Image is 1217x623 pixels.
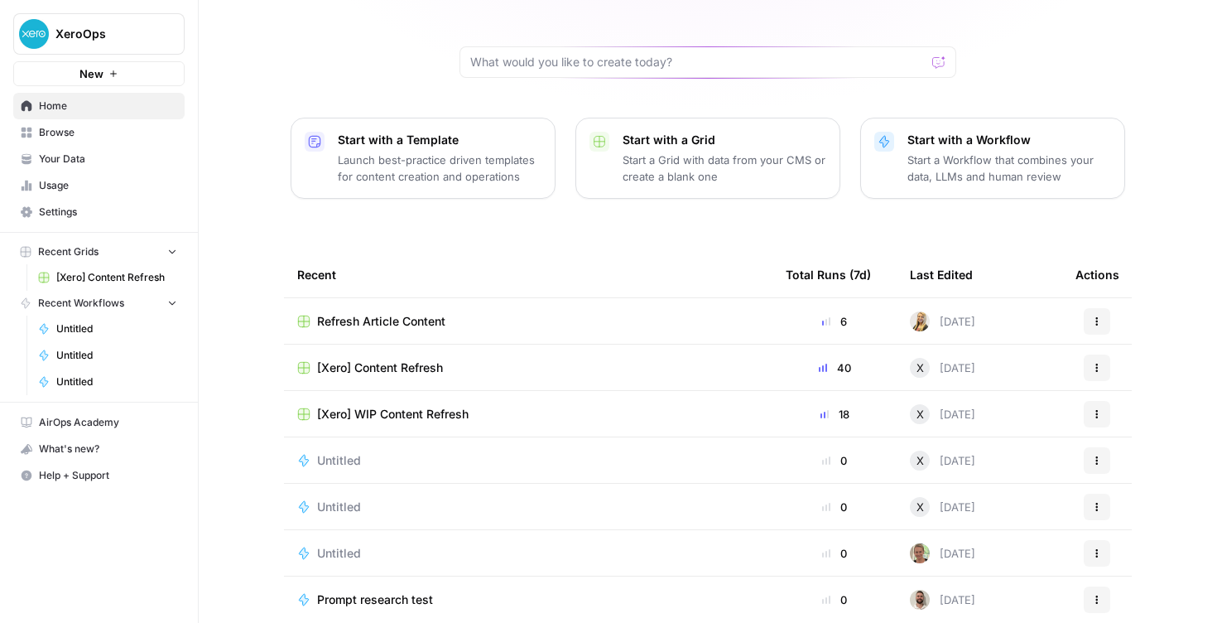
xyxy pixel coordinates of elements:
[786,360,883,376] div: 40
[910,451,975,471] div: [DATE]
[56,321,177,336] span: Untitled
[14,437,184,461] div: What's new?
[910,590,930,610] img: zb84x8s0occuvl3br2ttumd0rm88
[786,592,883,608] div: 0
[297,592,759,608] a: Prompt research test
[39,152,177,167] span: Your Data
[31,264,185,291] a: [Xero] Content Refresh
[39,415,177,430] span: AirOps Academy
[786,406,883,423] div: 18
[13,239,185,264] button: Recent Grids
[916,452,924,469] span: X
[39,125,177,140] span: Browse
[786,313,883,330] div: 6
[56,374,177,389] span: Untitled
[31,369,185,395] a: Untitled
[317,592,433,608] span: Prompt research test
[317,313,445,330] span: Refresh Article Content
[297,252,759,297] div: Recent
[13,61,185,86] button: New
[623,152,826,185] p: Start a Grid with data from your CMS or create a blank one
[31,342,185,369] a: Untitled
[786,499,883,515] div: 0
[13,93,185,119] a: Home
[13,13,185,55] button: Workspace: XeroOps
[910,252,973,297] div: Last Edited
[13,172,185,199] a: Usage
[79,65,103,82] span: New
[860,118,1125,199] button: Start with a WorkflowStart a Workflow that combines your data, LLMs and human review
[31,316,185,342] a: Untitled
[317,499,361,515] span: Untitled
[910,358,975,378] div: [DATE]
[39,178,177,193] span: Usage
[317,452,361,469] span: Untitled
[910,404,975,424] div: [DATE]
[13,119,185,146] a: Browse
[291,118,556,199] button: Start with a TemplateLaunch best-practice driven templates for content creation and operations
[910,497,975,517] div: [DATE]
[39,99,177,113] span: Home
[297,452,759,469] a: Untitled
[910,543,975,563] div: [DATE]
[38,244,99,259] span: Recent Grids
[317,545,361,562] span: Untitled
[56,270,177,285] span: [Xero] Content Refresh
[13,146,185,172] a: Your Data
[56,348,177,363] span: Untitled
[910,311,975,331] div: [DATE]
[907,132,1111,148] p: Start with a Workflow
[13,409,185,436] a: AirOps Academy
[786,452,883,469] div: 0
[786,252,871,297] div: Total Runs (7d)
[39,468,177,483] span: Help + Support
[916,499,924,515] span: X
[297,545,759,562] a: Untitled
[297,360,759,376] a: [Xero] Content Refresh
[786,545,883,562] div: 0
[338,152,541,185] p: Launch best-practice driven templates for content creation and operations
[317,406,469,423] span: [Xero] WIP Content Refresh
[38,296,124,311] span: Recent Workflows
[470,54,926,70] input: What would you like to create today?
[317,360,443,376] span: [Xero] Content Refresh
[338,132,541,148] p: Start with a Template
[297,406,759,423] a: [Xero] WIP Content Refresh
[907,152,1111,185] p: Start a Workflow that combines your data, LLMs and human review
[297,499,759,515] a: Untitled
[1075,252,1119,297] div: Actions
[19,19,49,49] img: XeroOps Logo
[916,360,924,376] span: X
[575,118,840,199] button: Start with a GridStart a Grid with data from your CMS or create a blank one
[916,406,924,423] span: X
[13,462,185,489] button: Help + Support
[297,313,759,330] a: Refresh Article Content
[13,436,185,462] button: What's new?
[910,311,930,331] img: ygsh7oolkwauxdw54hskm6m165th
[13,199,185,225] a: Settings
[910,543,930,563] img: lmunieaapx9c9tryyoi7fiszj507
[623,132,826,148] p: Start with a Grid
[55,26,156,42] span: XeroOps
[39,205,177,220] span: Settings
[910,590,975,610] div: [DATE]
[13,291,185,316] button: Recent Workflows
